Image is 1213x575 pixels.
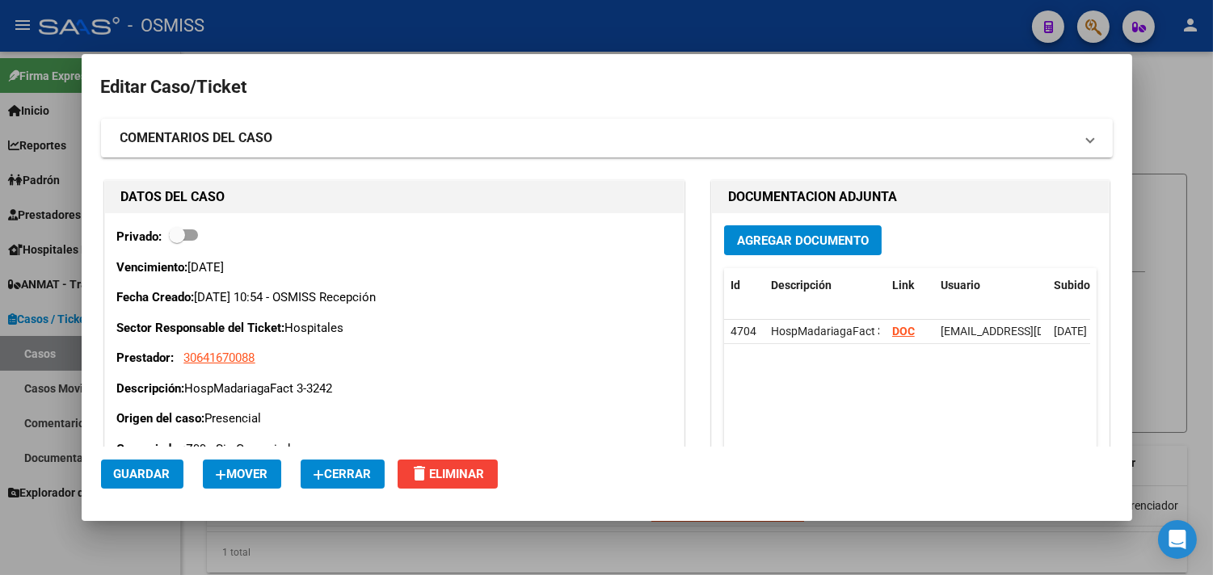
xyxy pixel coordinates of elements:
p: HospMadariagaFact 3-3242 [117,380,672,398]
mat-expansion-panel-header: COMENTARIOS DEL CASO [101,119,1113,157]
h2: Editar Caso/Ticket [101,72,1113,103]
strong: Descripción: [117,381,185,396]
mat-icon: delete [411,464,430,483]
strong: Vencimiento: [117,260,188,275]
button: Cerrar [301,460,385,489]
datatable-header-cell: Descripción [764,268,886,303]
p: Hospitales [117,319,672,338]
span: Id [731,279,740,292]
span: 30641670088 [184,350,255,365]
datatable-header-cell: Id [724,268,764,303]
span: Subido [1054,279,1090,292]
a: DOC [892,325,915,338]
p: Z99 - Sin Gerenciador [117,440,672,459]
strong: DATOS DEL CASO [121,189,225,204]
strong: Gerenciador: [117,442,187,456]
strong: Privado: [117,229,162,244]
button: Mover [203,460,281,489]
datatable-header-cell: Link [886,268,934,303]
strong: Sector Responsable del Ticket: [117,321,285,335]
datatable-header-cell: Usuario [934,268,1047,303]
strong: Origen del caso: [117,411,205,426]
span: Mover [216,467,268,481]
span: Descripción [771,279,832,292]
strong: Fecha Creado: [117,290,195,304]
button: Agregar Documento [724,225,882,255]
span: Eliminar [411,467,485,481]
p: [DATE] [117,258,672,277]
div: 4704 [731,322,758,341]
p: [DATE] 10:54 - OSMISS Recepción [117,288,672,307]
span: Agregar Documento [737,233,869,248]
h1: DOCUMENTACION ADJUNTA [728,187,1093,207]
p: Presencial [117,409,672,428]
span: Usuario [941,279,980,292]
span: HospMadariagaFact 3-3242 [771,325,913,338]
span: [DATE] [1054,325,1087,338]
span: Cerrar [314,467,372,481]
button: Eliminar [398,460,498,489]
button: Guardar [101,460,183,489]
span: Link [892,279,914,292]
datatable-header-cell: Subido [1047,268,1128,303]
strong: Prestador: [117,350,175,365]
strong: COMENTARIOS DEL CASO [120,128,273,148]
div: Open Intercom Messenger [1158,520,1197,559]
span: Guardar [114,467,171,481]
